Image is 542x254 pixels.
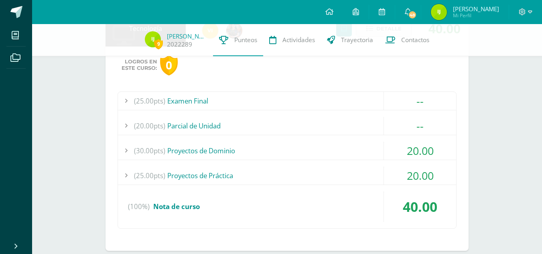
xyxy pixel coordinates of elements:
div: -- [384,117,456,135]
a: Punteos [213,24,263,56]
div: Proyectos de Práctica [118,167,456,185]
div: Examen Final [118,92,456,110]
a: [PERSON_NAME] [167,32,207,40]
div: Proyectos de Dominio [118,142,456,160]
span: Nota de curso [153,202,200,211]
a: Contactos [379,24,435,56]
div: -- [384,92,456,110]
a: Trayectoria [321,24,379,56]
span: 9 [154,39,163,49]
span: (20.00pts) [134,117,165,135]
a: 2022289 [167,40,192,49]
span: Mi Perfil [453,12,499,19]
span: Logros en este curso: [122,59,157,71]
div: 40.00 [384,191,456,222]
div: 0 [160,55,178,75]
img: a88ca787290b190733949a1566f738b8.png [145,31,161,47]
a: Actividades [263,24,321,56]
span: (100%) [128,191,150,222]
span: (25.00pts) [134,92,165,110]
div: 20.00 [384,142,456,160]
span: Actividades [282,36,315,44]
span: (30.00pts) [134,142,165,160]
span: Punteos [234,36,257,44]
div: 20.00 [384,167,456,185]
span: 48 [408,10,417,19]
span: (25.00pts) [134,167,165,185]
div: Parcial de Unidad [118,117,456,135]
span: [PERSON_NAME] [453,5,499,13]
span: Contactos [401,36,429,44]
img: a88ca787290b190733949a1566f738b8.png [431,4,447,20]
span: Trayectoria [341,36,373,44]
